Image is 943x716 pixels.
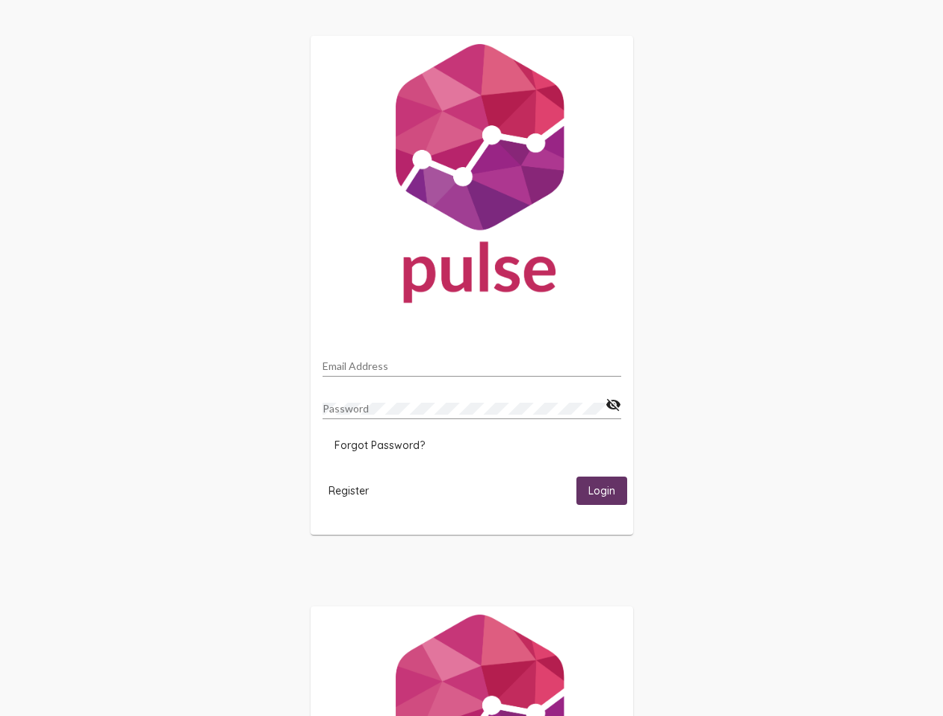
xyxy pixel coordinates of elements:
button: Login [576,477,627,504]
span: Forgot Password? [334,439,425,452]
mat-icon: visibility_off [606,396,621,414]
button: Forgot Password? [323,432,437,459]
button: Register [317,477,381,504]
img: Pulse For Good Logo [311,36,633,318]
span: Register [329,484,369,497]
span: Login [588,485,615,498]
